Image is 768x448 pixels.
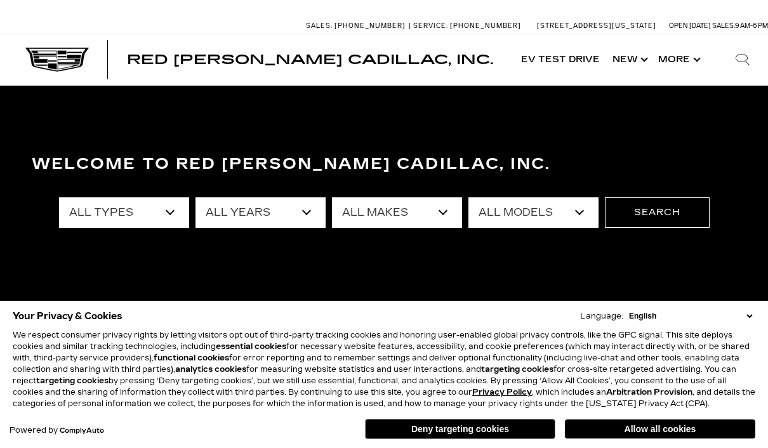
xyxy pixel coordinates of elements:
span: Red [PERSON_NAME] Cadillac, Inc. [127,52,493,67]
img: Cadillac Dark Logo with Cadillac White Text [25,48,89,72]
a: ComplyAuto [60,427,104,435]
a: New [606,34,652,85]
a: EV Test Drive [515,34,606,85]
a: Sales: [PHONE_NUMBER] [306,22,409,29]
select: Filter by type [59,197,189,228]
select: Filter by make [332,197,462,228]
span: Sales: [712,22,735,30]
span: [PHONE_NUMBER] [450,22,521,30]
strong: functional cookies [154,353,229,362]
span: 9 AM-6 PM [735,22,768,30]
select: Filter by model [468,197,599,228]
h3: Welcome to Red [PERSON_NAME] Cadillac, Inc. [32,152,736,177]
button: Search [605,197,710,228]
span: Service: [413,22,448,30]
a: [STREET_ADDRESS][US_STATE] [537,22,656,30]
p: We respect consumer privacy rights by letting visitors opt out of third-party tracking cookies an... [13,329,755,409]
strong: targeting cookies [36,376,109,385]
strong: essential cookies [216,342,286,351]
span: [PHONE_NUMBER] [334,22,406,30]
button: Deny targeting cookies [365,419,555,439]
strong: targeting cookies [481,365,553,374]
span: Open [DATE] [669,22,711,30]
a: Service: [PHONE_NUMBER] [409,22,524,29]
a: Privacy Policy [472,388,532,397]
span: Your Privacy & Cookies [13,307,122,325]
div: Powered by [10,426,104,435]
span: Sales: [306,22,333,30]
button: More [652,34,705,85]
div: Language: [580,312,623,320]
strong: analytics cookies [175,365,246,374]
select: Filter by year [195,197,326,228]
a: Red [PERSON_NAME] Cadillac, Inc. [127,53,493,66]
button: Allow all cookies [565,419,755,438]
select: Language Select [626,310,755,322]
strong: Arbitration Provision [606,388,692,397]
